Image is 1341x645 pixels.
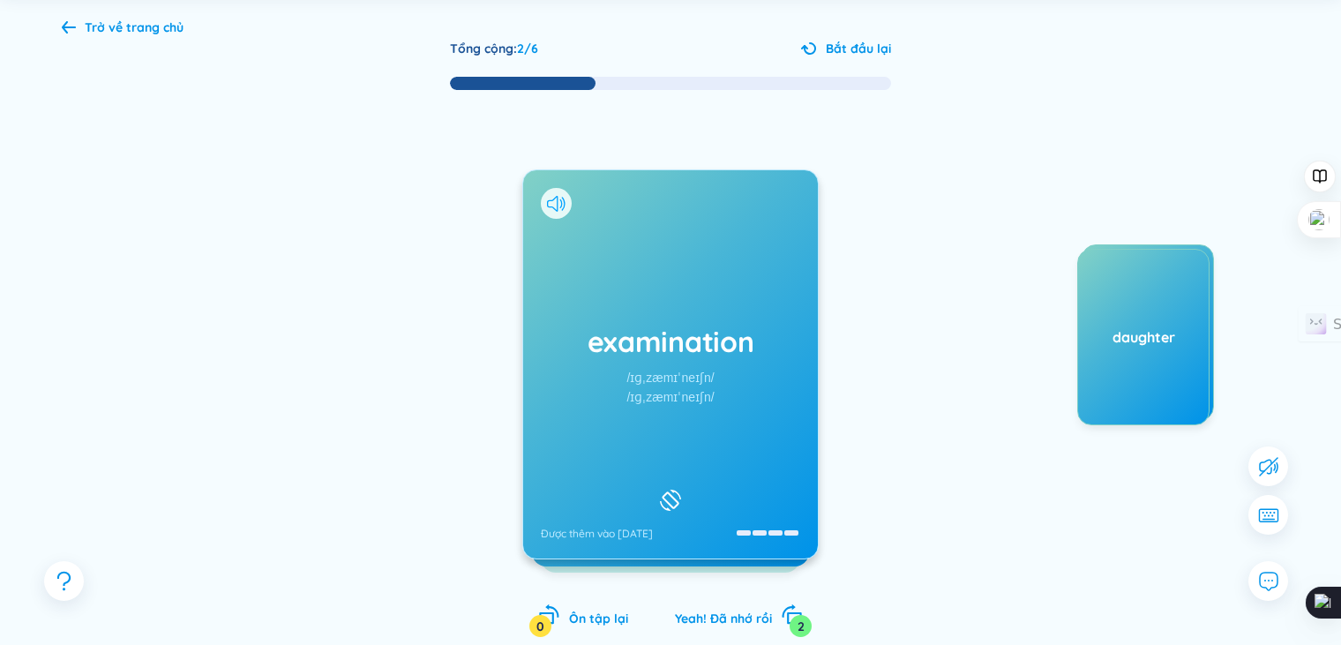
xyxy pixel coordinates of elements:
[569,611,628,626] span: Ôn tập lại
[53,570,75,592] span: question
[781,604,803,626] span: rotate-right
[801,39,891,58] button: Bắt đầu lại
[790,615,812,637] div: 2
[44,561,84,601] button: question
[826,39,891,58] span: Bắt đầu lại
[450,41,517,56] span: Tổng cộng :
[62,21,184,37] a: Trở về trang chủ
[675,611,772,626] span: Yeah! Đã nhớ rồi
[626,368,714,387] div: /ɪɡˌzæmɪˈneɪʃn/
[541,322,800,361] h1: examination
[85,18,184,37] div: Trở về trang chủ
[626,387,714,407] div: /ɪɡˌzæmɪˈneɪʃn/
[541,527,653,541] div: Được thêm vào [DATE]
[538,604,560,626] span: rotate-left
[529,615,551,637] div: 0
[517,41,538,56] span: 2 / 6
[1078,327,1209,347] div: daughter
